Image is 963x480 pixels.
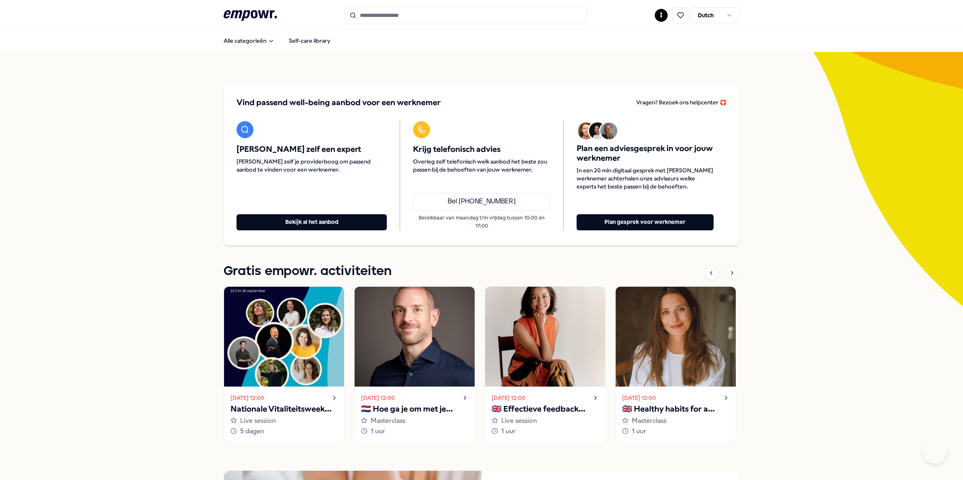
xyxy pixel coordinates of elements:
img: Avatar [600,122,617,139]
time: [DATE] 12:00 [361,393,395,402]
span: Vragen? Bezoek ons helpcenter 🛟 [636,99,726,106]
img: Avatar [589,122,606,139]
span: Overleg zelf telefonisch welk aanbod het beste zou passen bij de behoeften van jouw werknemer. [413,157,550,174]
a: [DATE] 12:00🇬🇧 Healthy habits for a stress-free start to the yearMasterclass1 uur [615,286,736,443]
time: [DATE] 12:00 [622,393,656,402]
a: [DATE] 12:00Nationale Vitaliteitsweek 2025Live session5 dagen [224,286,345,443]
a: [DATE] 12:00🇬🇧 Effectieve feedback geven en ontvangenLive session1 uur [485,286,606,443]
p: Bereikbaar van maandag t/m vrijdag tussen 10:00 en 17:00 [413,214,550,230]
input: Search for products, categories or subcategories [345,6,587,24]
div: 5 dagen [230,426,338,437]
span: In een 20 min digitaal gesprek met [PERSON_NAME] werknemer achterhalen onze adviseurs welke exper... [577,166,714,190]
a: Self-care library [282,33,337,49]
img: activity image [224,287,344,387]
p: Nationale Vitaliteitsweek 2025 [230,403,338,416]
span: [PERSON_NAME] zelf je providerboog om passend aanbod te vinden voor een werknemer. [237,157,387,174]
h1: Gratis empowr. activiteiten [224,261,392,281]
time: [DATE] 12:00 [492,393,525,402]
div: Masterclass [622,416,729,426]
img: activity image [616,287,736,387]
a: Bel [PHONE_NUMBER] [413,193,550,211]
div: 1 uur [492,426,599,437]
p: 🇬🇧 Effectieve feedback geven en ontvangen [492,403,599,416]
img: activity image [355,287,475,387]
span: Vind passend well-being aanbod voor een werknemer [237,97,441,108]
span: [PERSON_NAME] zelf een expert [237,145,387,154]
img: Avatar [578,122,595,139]
div: Masterclass [361,416,468,426]
div: Live session [230,416,338,426]
button: Alle categorieën [217,33,281,49]
img: activity image [485,287,605,387]
time: [DATE] 12:00 [230,393,264,402]
a: [DATE] 12:00🇳🇱 Hoe ga je om met je innerlijke criticus?Masterclass1 uur [354,286,475,443]
div: Live session [492,416,599,426]
button: Plan gesprek voor werknemer [577,214,714,230]
nav: Main [217,33,337,49]
span: Krijg telefonisch advies [413,145,550,154]
span: Plan een adviesgesprek in voor jouw werknemer [577,144,714,163]
p: 🇳🇱 Hoe ga je om met je innerlijke criticus? [361,403,468,416]
a: Vragen? Bezoek ons helpcenter 🛟 [636,97,726,108]
div: 1 uur [622,426,729,437]
button: Bekijk al het aanbod [237,214,387,230]
p: 🇬🇧 Healthy habits for a stress-free start to the year [622,403,729,416]
iframe: Help Scout Beacon - Open [923,440,947,464]
button: I [655,9,668,22]
div: 1 uur [361,426,468,437]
